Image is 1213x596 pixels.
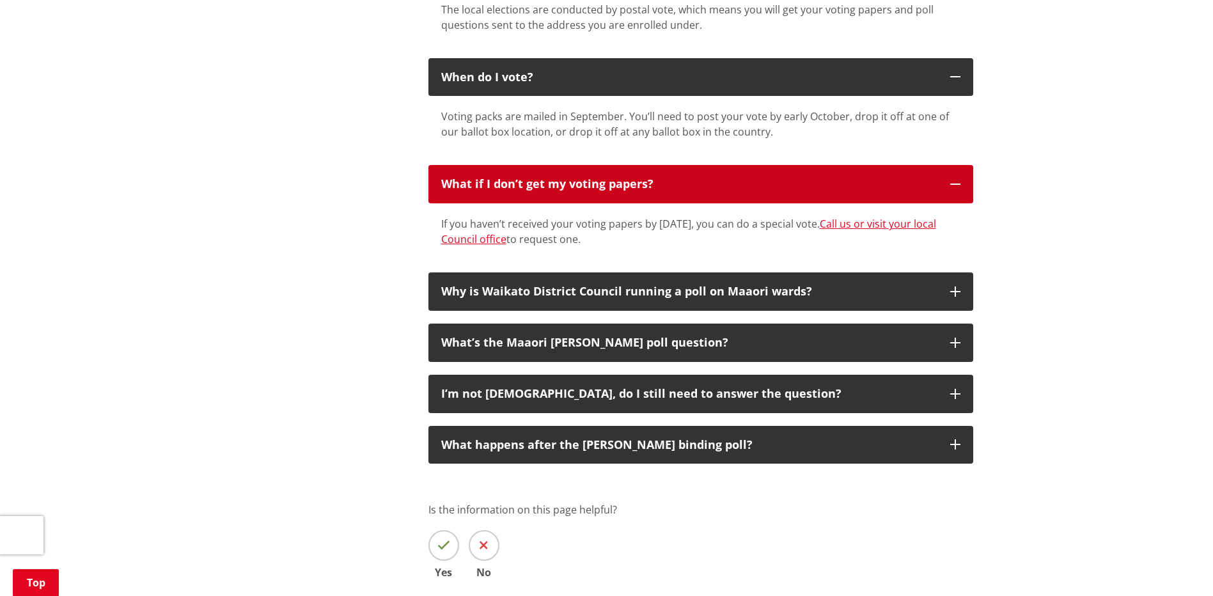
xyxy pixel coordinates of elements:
[13,569,59,596] a: Top
[428,58,973,97] button: When do I vote?
[441,71,937,84] div: When do I vote?
[441,178,937,191] div: What if I don’t get my voting papers?
[441,217,936,246] a: Call us or visit your local Council office
[428,567,459,577] span: Yes
[441,2,960,33] div: The local elections are conducted by postal vote, which means you will get your voting papers and...
[441,216,960,247] div: If you haven’t received your voting papers by [DATE], you can do a special vote. to request one.
[1154,542,1200,588] iframe: Messenger Launcher
[441,336,937,349] div: What’s the Maaori [PERSON_NAME] poll question?
[441,285,937,298] div: Why is Waikato District Council running a poll on Maaori wards?
[441,439,937,451] div: What happens after the [PERSON_NAME] binding poll?
[469,567,499,577] span: No
[428,272,973,311] button: Why is Waikato District Council running a poll on Maaori wards?
[428,375,973,413] button: I’m not [DEMOGRAPHIC_DATA], do I still need to answer the question?
[428,165,973,203] button: What if I don’t get my voting papers?
[441,388,937,400] div: I’m not [DEMOGRAPHIC_DATA], do I still need to answer the question?
[441,109,960,139] div: Voting packs are mailed in September. You’ll need to post your vote by early October, drop it off...
[428,426,973,464] button: What happens after the [PERSON_NAME] binding poll?
[428,502,973,517] p: Is the information on this page helpful?
[428,324,973,362] button: What’s the Maaori [PERSON_NAME] poll question?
